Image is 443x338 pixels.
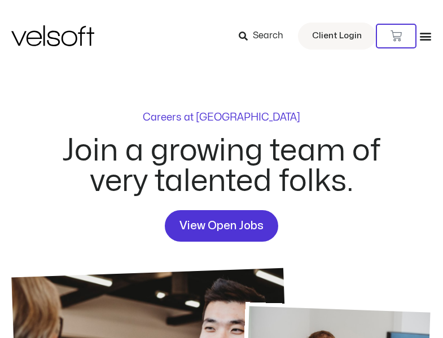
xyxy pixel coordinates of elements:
[298,23,376,50] a: Client Login
[11,25,94,46] img: Velsoft Training Materials
[419,30,432,42] div: Menu Toggle
[49,136,394,197] h2: Join a growing team of very talented folks.
[312,29,362,43] span: Client Login
[179,217,264,235] span: View Open Jobs
[165,210,278,242] a: View Open Jobs
[143,113,300,123] p: Careers at [GEOGRAPHIC_DATA]
[239,26,291,46] a: Search
[253,29,283,43] span: Search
